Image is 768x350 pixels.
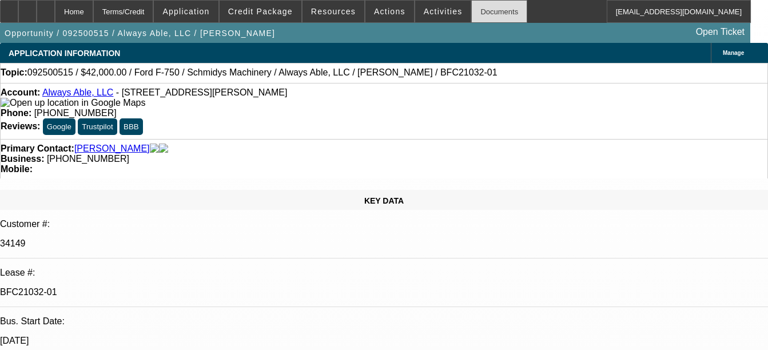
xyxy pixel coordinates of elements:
[159,144,168,154] img: linkedin-icon.png
[220,1,301,22] button: Credit Package
[691,22,749,42] a: Open Ticket
[47,154,129,164] span: [PHONE_NUMBER]
[415,1,471,22] button: Activities
[74,144,150,154] a: [PERSON_NAME]
[78,118,117,135] button: Trustpilot
[116,87,288,97] span: - [STREET_ADDRESS][PERSON_NAME]
[1,67,27,78] strong: Topic:
[228,7,293,16] span: Credit Package
[120,118,143,135] button: BBB
[150,144,159,154] img: facebook-icon.png
[364,196,404,205] span: KEY DATA
[374,7,405,16] span: Actions
[43,118,75,135] button: Google
[1,108,31,118] strong: Phone:
[723,50,744,56] span: Manage
[1,98,145,108] a: View Google Maps
[1,144,74,154] strong: Primary Contact:
[5,29,275,38] span: Opportunity / 092500515 / Always Able, LLC / [PERSON_NAME]
[1,98,145,108] img: Open up location in Google Maps
[1,154,44,164] strong: Business:
[27,67,498,78] span: 092500515 / $42,000.00 / Ford F-750 / Schmidys Machinery / Always Able, LLC / [PERSON_NAME] / BFC...
[9,49,120,58] span: APPLICATION INFORMATION
[424,7,463,16] span: Activities
[1,164,33,174] strong: Mobile:
[162,7,209,16] span: Application
[365,1,414,22] button: Actions
[42,87,114,97] a: Always Able, LLC
[1,87,40,97] strong: Account:
[34,108,117,118] span: [PHONE_NUMBER]
[154,1,218,22] button: Application
[303,1,364,22] button: Resources
[311,7,356,16] span: Resources
[1,121,40,131] strong: Reviews:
